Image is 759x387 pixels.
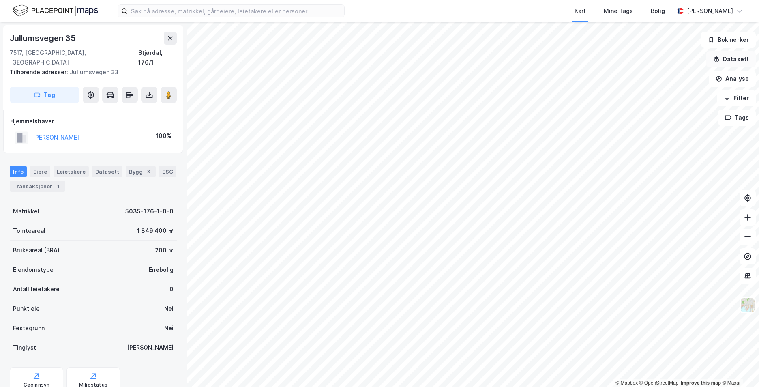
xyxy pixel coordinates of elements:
input: Søk på adresse, matrikkel, gårdeiere, leietakere eller personer [128,5,344,17]
div: Bygg [126,166,156,177]
iframe: Chat Widget [718,348,759,387]
div: Stjørdal, 176/1 [138,48,177,67]
div: Kart [575,6,586,16]
button: Filter [717,90,756,106]
button: Bokmerker [701,32,756,48]
div: Punktleie [13,304,40,314]
div: Tomteareal [13,226,45,236]
div: Nei [164,323,174,333]
div: Festegrunn [13,323,45,333]
div: ESG [159,166,176,177]
div: 1 [54,182,62,190]
div: Nei [164,304,174,314]
div: Jullumsvegen 33 [10,67,170,77]
div: Info [10,166,27,177]
div: Eiendomstype [13,265,54,275]
div: Matrikkel [13,206,39,216]
div: Transaksjoner [10,181,65,192]
div: 100% [156,131,172,141]
div: Bolig [651,6,665,16]
button: Tag [10,87,79,103]
div: Antall leietakere [13,284,60,294]
div: 1 849 400 ㎡ [137,226,174,236]
a: Improve this map [681,380,721,386]
div: Leietakere [54,166,89,177]
a: OpenStreetMap [639,380,679,386]
div: Jullumsvegen 35 [10,32,77,45]
a: Mapbox [615,380,638,386]
div: [PERSON_NAME] [127,343,174,353]
div: Eiere [30,166,50,177]
div: 8 [144,168,152,176]
div: 5035-176-1-0-0 [125,206,174,216]
button: Datasett [706,51,756,67]
div: 200 ㎡ [155,245,174,255]
img: logo.f888ab2527a4732fd821a326f86c7f29.svg [13,4,98,18]
button: Tags [718,110,756,126]
div: 0 [169,284,174,294]
div: [PERSON_NAME] [687,6,733,16]
div: Bruksareal (BRA) [13,245,60,255]
div: Hjemmelshaver [10,116,176,126]
span: Tilhørende adresser: [10,69,70,75]
div: Tinglyst [13,343,36,353]
div: Enebolig [149,265,174,275]
div: Datasett [92,166,122,177]
div: 7517, [GEOGRAPHIC_DATA], [GEOGRAPHIC_DATA] [10,48,138,67]
img: Z [740,297,755,313]
div: Mine Tags [604,6,633,16]
button: Analyse [709,71,756,87]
